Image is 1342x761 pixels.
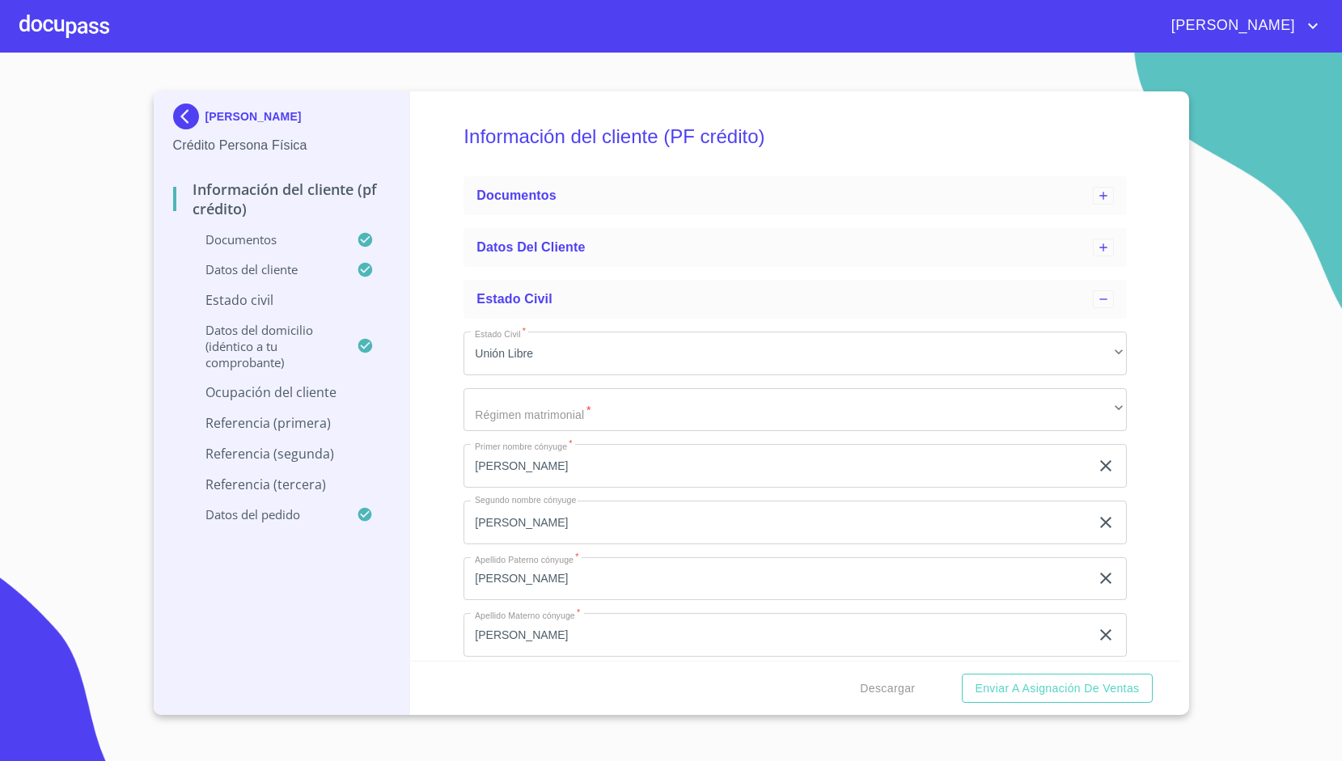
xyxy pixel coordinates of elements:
button: clear input [1096,456,1116,476]
span: Enviar a Asignación de Ventas [975,679,1139,699]
div: Unión Libre [464,332,1127,375]
span: Estado Civil [476,292,552,306]
img: Docupass spot blue [173,104,205,129]
div: [PERSON_NAME] [173,104,391,136]
p: Referencia (tercera) [173,476,391,493]
span: Documentos [476,188,556,202]
p: Referencia (primera) [173,414,391,432]
button: clear input [1096,569,1116,588]
p: Información del cliente (PF crédito) [173,180,391,218]
p: [PERSON_NAME] [205,110,302,123]
button: Descargar [853,674,921,704]
span: [PERSON_NAME] [1159,13,1303,39]
p: Datos del pedido [173,506,358,522]
p: Crédito Persona Física [173,136,391,155]
h5: Información del cliente (PF crédito) [464,104,1127,170]
p: Datos del cliente [173,261,358,277]
span: Descargar [860,679,915,699]
div: ​ [464,388,1127,432]
div: Documentos [464,176,1127,215]
button: clear input [1096,625,1116,645]
div: Datos del cliente [464,228,1127,267]
p: Documentos [173,231,358,247]
p: Datos del domicilio (idéntico a tu comprobante) [173,322,358,370]
button: Enviar a Asignación de Ventas [962,674,1152,704]
div: Estado Civil [464,280,1127,319]
p: Referencia (segunda) [173,445,391,463]
button: clear input [1096,513,1116,532]
button: account of current user [1159,13,1323,39]
p: Estado Civil [173,291,391,309]
span: Datos del cliente [476,240,585,254]
p: Ocupación del Cliente [173,383,391,401]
